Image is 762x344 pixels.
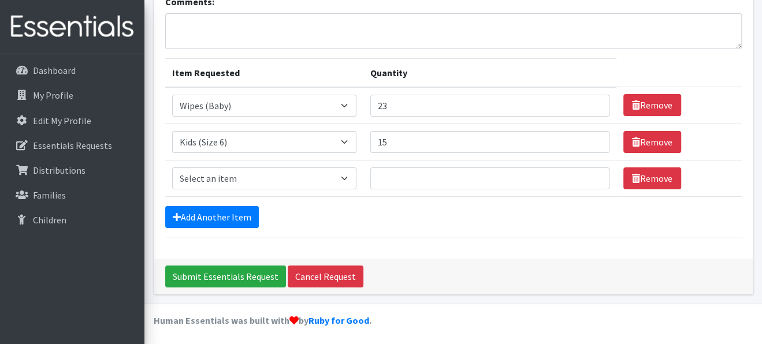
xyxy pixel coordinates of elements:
[623,131,681,153] a: Remove
[5,109,140,132] a: Edit My Profile
[308,315,369,326] a: Ruby for Good
[288,266,363,287] a: Cancel Request
[5,84,140,107] a: My Profile
[33,189,66,201] p: Families
[623,94,681,116] a: Remove
[33,164,86,176] p: Distributions
[154,315,371,326] strong: Human Essentials was built with by .
[165,58,364,87] th: Item Requested
[5,184,140,207] a: Families
[33,89,73,101] p: My Profile
[33,140,112,151] p: Essentials Requests
[5,8,140,46] img: HumanEssentials
[5,134,140,157] a: Essentials Requests
[363,58,616,87] th: Quantity
[165,206,259,228] a: Add Another Item
[165,266,286,287] input: Submit Essentials Request
[33,65,76,76] p: Dashboard
[33,115,91,126] p: Edit My Profile
[5,59,140,82] a: Dashboard
[623,167,681,189] a: Remove
[5,159,140,182] a: Distributions
[33,214,66,226] p: Children
[5,208,140,231] a: Children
